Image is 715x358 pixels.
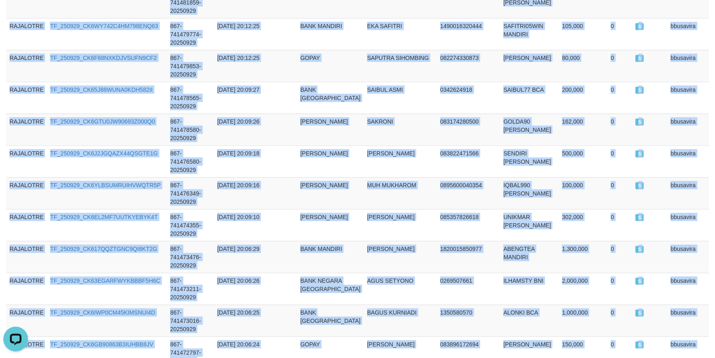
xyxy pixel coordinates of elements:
[559,50,607,82] td: 80,000
[500,209,559,241] td: UNIKMAR [PERSON_NAME]
[50,150,158,157] a: TF_250929_CK6J2JGQAZX44QSGTE1G
[500,241,559,273] td: ABENGTEA MANDIRI
[437,18,500,50] td: 1490016320444
[437,273,500,305] td: 0269507661
[635,55,644,62] span: SUCCESS
[50,182,161,189] a: TF_250929_CK6YLBSUMRUIHVWQTR5P
[500,50,559,82] td: [PERSON_NAME]
[364,177,437,209] td: MUH MUKHAROM
[364,241,437,273] td: [PERSON_NAME]
[635,278,644,285] span: SUCCESS
[297,305,364,337] td: BANK [GEOGRAPHIC_DATA]
[167,305,214,337] td: 867-741473016-20250929
[635,182,644,189] span: SUCCESS
[635,341,644,348] span: SUCCESS
[500,177,559,209] td: IQBAL990 [PERSON_NAME]
[214,241,268,273] td: [DATE] 20:06:29
[437,82,500,114] td: 0342624918
[667,177,709,209] td: bbusavira
[214,146,268,177] td: [DATE] 20:09:18
[559,241,607,273] td: 1,300,000
[635,246,644,253] span: SUCCESS
[500,82,559,114] td: SAIBUL77 BCA
[607,50,632,82] td: 0
[214,273,268,305] td: [DATE] 20:06:26
[364,18,437,50] td: EKA SAFITRI
[214,18,268,50] td: [DATE] 20:12:25
[607,114,632,146] td: 0
[6,241,47,273] td: RAJALOTRE
[667,273,709,305] td: bbusavira
[559,82,607,114] td: 200,000
[6,50,47,82] td: RAJALOTRE
[167,18,214,50] td: 867-741479774-20250929
[50,309,155,316] a: TF_250929_CK6IWP0CM45KIMSNUI4D
[297,209,364,241] td: [PERSON_NAME]
[667,146,709,177] td: bbusavira
[667,114,709,146] td: bbusavira
[635,310,644,317] span: SUCCESS
[214,209,268,241] td: [DATE] 20:09:10
[3,3,28,28] button: Open LiveChat chat widget
[364,209,437,241] td: [PERSON_NAME]
[6,82,47,114] td: RAJALOTRE
[297,50,364,82] td: GOPAY
[559,177,607,209] td: 100,000
[437,209,500,241] td: 085357826618
[607,305,632,337] td: 0
[50,86,152,93] a: TF_250929_CK65J88WUNA0KDH582II
[559,273,607,305] td: 2,000,000
[50,246,157,252] a: TF_250929_CK617QQZTGNC9QI8KT2G
[50,23,158,29] a: TF_250929_CK6WY742C4HM798ENQ63
[167,177,214,209] td: 867-741476349-20250929
[667,305,709,337] td: bbusavira
[559,305,607,337] td: 1,000,000
[635,23,644,30] span: SUCCESS
[667,82,709,114] td: bbusavira
[6,209,47,241] td: RAJALOTRE
[667,209,709,241] td: bbusavira
[50,341,153,348] a: TF_250929_CK6GB90863B3IUHBB8JV
[6,18,47,50] td: RAJALOTRE
[297,177,364,209] td: [PERSON_NAME]
[635,119,644,126] span: SUCCESS
[50,55,156,61] a: TF_250929_CK6F68NXKDJVSUFN9CF2
[559,18,607,50] td: 105,000
[635,150,644,158] span: SUCCESS
[500,273,559,305] td: ILHAMSTY BNI
[364,114,437,146] td: SAKRONI
[214,114,268,146] td: [DATE] 20:09:26
[214,177,268,209] td: [DATE] 20:09:16
[364,146,437,177] td: [PERSON_NAME]
[437,241,500,273] td: 1820015850977
[607,18,632,50] td: 0
[607,241,632,273] td: 0
[297,241,364,273] td: BANK MANDIRI
[500,114,559,146] td: GOLDA90 [PERSON_NAME]
[559,146,607,177] td: 500,000
[6,146,47,177] td: RAJALOTRE
[437,305,500,337] td: 1350580570
[214,305,268,337] td: [DATE] 20:06:25
[167,209,214,241] td: 867-741474355-20250929
[500,18,559,50] td: SAFITRI05WIN MANDIRI
[607,273,632,305] td: 0
[437,114,500,146] td: 083174280500
[364,82,437,114] td: SAIBUL ASMI
[297,273,364,305] td: BANK NEGARA [GEOGRAPHIC_DATA]
[635,214,644,221] span: SUCCESS
[667,241,709,273] td: bbusavira
[167,241,214,273] td: 867-741473476-20250929
[364,50,437,82] td: SAPUTRA SIHOMBING
[167,146,214,177] td: 867-741476580-20250929
[6,177,47,209] td: RAJALOTRE
[607,177,632,209] td: 0
[559,114,607,146] td: 162,000
[6,305,47,337] td: RAJALOTRE
[607,209,632,241] td: 0
[6,114,47,146] td: RAJALOTRE
[297,114,364,146] td: [PERSON_NAME]
[50,277,160,284] a: TF_250929_CK63EGARFWYKBBBF5H6C
[500,146,559,177] td: SENDIRI [PERSON_NAME]
[167,82,214,114] td: 867-741478565-20250929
